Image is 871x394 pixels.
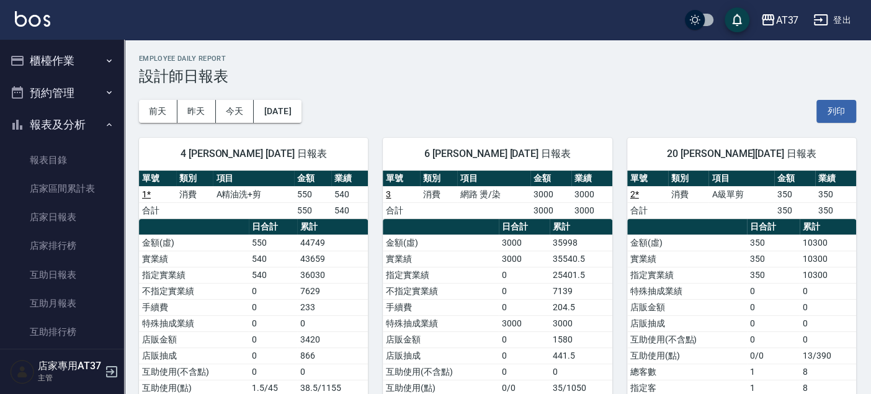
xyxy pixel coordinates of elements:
td: 0 [249,299,297,315]
td: 550 [294,202,331,218]
td: 0 [800,331,856,347]
td: 特殊抽成業績 [139,315,249,331]
table: a dense table [383,171,612,219]
td: 540 [249,267,297,283]
td: 店販金額 [383,331,498,347]
a: 互助排行榜 [5,318,119,346]
th: 項目 [457,171,530,187]
td: 合計 [627,202,668,218]
a: 店家日報表 [5,203,119,231]
button: 前天 [139,100,177,123]
td: A級單剪 [708,186,774,202]
th: 業績 [331,171,368,187]
td: 0 [800,315,856,331]
td: 3000 [499,315,550,331]
td: 233 [297,299,368,315]
td: 消費 [668,186,709,202]
td: 合計 [139,202,176,218]
td: 204.5 [550,299,612,315]
td: 3000 [571,202,612,218]
td: 0 [747,315,800,331]
td: 0 [499,347,550,364]
button: 登出 [808,9,856,32]
td: 441.5 [550,347,612,364]
td: 0 [249,283,297,299]
td: 特殊抽成業績 [383,315,498,331]
a: 互助日報表 [5,261,119,289]
td: 0 [499,299,550,315]
td: 7139 [550,283,612,299]
td: 店販抽成 [139,347,249,364]
td: 35540.5 [550,251,612,267]
td: 手續費 [139,299,249,315]
h3: 設計師日報表 [139,68,856,85]
td: 消費 [176,186,213,202]
td: 金額(虛) [627,235,747,251]
td: 350 [747,251,800,267]
th: 類別 [420,171,457,187]
button: 列印 [816,100,856,123]
td: 特殊抽成業績 [627,283,747,299]
td: 1 [747,364,800,380]
td: 0 [249,315,297,331]
h2: Employee Daily Report [139,55,856,63]
td: 網路 燙/染 [457,186,530,202]
th: 類別 [176,171,213,187]
a: 店家排行榜 [5,231,119,260]
td: 0 [747,299,800,315]
td: 10300 [800,235,856,251]
td: 13/390 [800,347,856,364]
span: 20 [PERSON_NAME][DATE] 日報表 [642,148,841,160]
table: a dense table [627,171,856,219]
td: 3000 [530,186,571,202]
td: 實業績 [627,251,747,267]
td: 550 [294,186,331,202]
th: 金額 [774,171,815,187]
td: 3000 [571,186,612,202]
button: 昨天 [177,100,216,123]
td: 互助使用(不含點) [383,364,498,380]
td: 實業績 [383,251,498,267]
td: 0 [499,331,550,347]
button: AT37 [756,7,803,33]
button: 櫃檯作業 [5,45,119,77]
td: 3000 [530,202,571,218]
table: a dense table [139,171,368,219]
th: 累計 [800,219,856,235]
td: 10300 [800,251,856,267]
td: 合計 [383,202,420,218]
td: 7629 [297,283,368,299]
td: 指定實業績 [383,267,498,283]
td: 3420 [297,331,368,347]
th: 日合計 [499,219,550,235]
th: 業績 [571,171,612,187]
button: [DATE] [254,100,301,123]
td: 540 [331,202,368,218]
td: 0 [550,364,612,380]
img: Person [10,359,35,384]
td: 3000 [550,315,612,331]
span: 4 [PERSON_NAME] [DATE] 日報表 [154,148,353,160]
td: 43659 [297,251,368,267]
a: 互助月報表 [5,289,119,318]
button: 預約管理 [5,77,119,109]
td: 540 [331,186,368,202]
td: 互助使用(點) [627,347,747,364]
td: 35998 [550,235,612,251]
td: A精油洗+剪 [213,186,293,202]
td: 手續費 [383,299,498,315]
td: 店販金額 [627,299,747,315]
td: 1580 [550,331,612,347]
th: 業績 [815,171,856,187]
td: 550 [249,235,297,251]
th: 日合計 [249,219,297,235]
th: 單號 [627,171,668,187]
div: AT37 [775,12,798,28]
td: 消費 [420,186,457,202]
td: 8 [800,364,856,380]
td: 0 [747,283,800,299]
a: 報表目錄 [5,146,119,174]
td: 0 [499,364,550,380]
td: 36030 [297,267,368,283]
td: 互助使用(不含點) [627,331,747,347]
